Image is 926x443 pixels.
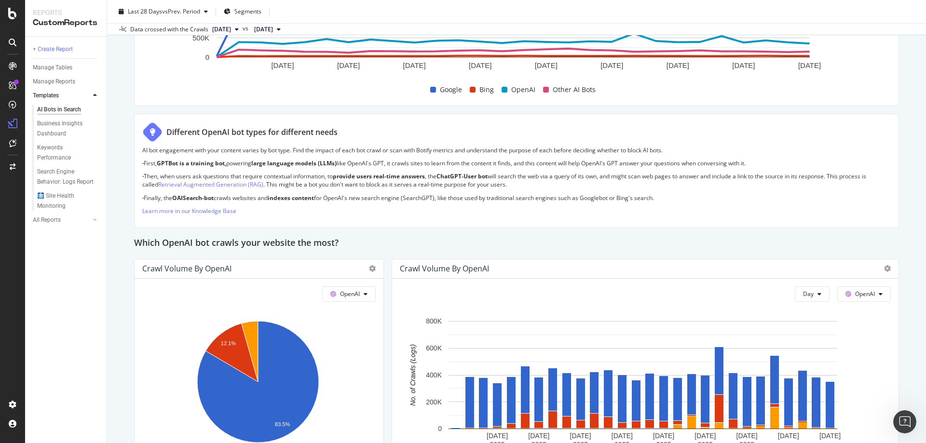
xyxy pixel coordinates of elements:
[33,215,90,225] a: All Reports
[469,61,491,69] text: [DATE]
[535,61,558,69] text: [DATE]
[115,4,212,19] button: Last 28 DaysvsPrev. Period
[795,286,830,302] button: Day
[275,421,290,427] text: 83.5%
[271,61,294,69] text: [DATE]
[479,84,494,95] span: Bing
[400,264,489,273] div: Crawl Volume by OpenAI
[33,77,100,87] a: Manage Reports
[409,344,417,406] text: No. of Crawls (Logs)
[340,290,360,298] span: OpenAI
[736,432,758,440] text: [DATE]
[612,432,633,440] text: [DATE]
[134,236,339,251] h2: Which OpenAI bot crawls your website the most?
[819,432,841,440] text: [DATE]
[436,172,488,180] strong: ChatGPT-User bot
[798,61,821,69] text: [DATE]
[130,25,208,34] div: Data crossed with the Crawls
[37,191,92,211] div: 🩻 Site Health Monitoring
[37,119,100,139] a: Business Insights Dashboard
[243,24,250,33] span: vs
[667,61,689,69] text: [DATE]
[553,84,596,95] span: Other AI Bots
[322,286,376,302] button: OpenAI
[37,143,100,163] a: Keywords Performance
[426,371,442,379] text: 400K
[440,84,462,95] span: Google
[172,194,214,202] strong: OAISearch-bot
[142,146,891,154] p: AI bot engagement with your content varies by bot type. Find the impact of each bot crawl or scan...
[142,194,891,202] p: Finally, the crawls websites and for OpenAI's new search engine (SearchGPT), like those used by t...
[37,143,91,163] div: Keywords Performance
[837,286,891,302] button: OpenAI
[438,425,442,432] text: 0
[893,410,916,433] iframe: Intercom live chat
[162,7,200,15] span: vs Prev. Period
[487,432,508,440] text: [DATE]
[251,159,337,167] strong: large language models (LLMs)
[570,432,591,440] text: [DATE]
[37,119,93,139] div: Business Insights Dashboard
[33,63,100,73] a: Manage Tables
[37,167,100,187] a: Search Engine Behavior: Logs Report
[220,4,265,19] button: Segments
[158,180,263,188] a: Retrieval Augmented Generation (RAG)
[254,25,273,34] span: 2025 Sep. 5th
[426,344,442,352] text: 600K
[234,7,261,15] span: Segments
[37,105,81,115] div: AI Bots in Search
[37,191,100,211] a: 🩻 Site Health Monitoring
[250,24,285,35] button: [DATE]
[134,114,899,228] div: Different OpenAI bot types for different needsAI bot engagement with your content varies by bot t...
[142,264,231,273] div: Crawl Volume by OpenAI
[205,53,209,61] text: 0
[212,25,231,34] span: 2025 Oct. 2nd
[142,172,891,188] p: Then, when users ask questions that require contextual information, to , the will search the web ...
[33,91,90,101] a: Templates
[142,207,236,215] a: Learn more in our Knowledge Base
[426,317,442,325] text: 800K
[157,159,226,167] strong: GPTBot is a training bot,
[511,84,535,95] span: OpenAI
[803,290,814,298] span: Day
[33,91,59,101] div: Templates
[333,172,425,180] strong: provide users real-time answers
[128,7,162,15] span: Last 28 Days
[653,432,674,440] text: [DATE]
[403,61,426,69] text: [DATE]
[33,77,75,87] div: Manage Reports
[166,127,338,138] div: Different OpenAI bot types for different needs
[855,290,875,298] span: OpenAI
[33,44,100,54] a: + Create Report
[142,159,891,167] p: First, powering like OpenAI's GPT, it crawls sites to learn from the content it finds, and this c...
[33,44,73,54] div: + Create Report
[33,215,61,225] div: All Reports
[600,61,623,69] text: [DATE]
[208,24,243,35] button: [DATE]
[778,432,799,440] text: [DATE]
[134,236,899,251] div: Which OpenAI bot crawls your website the most?
[33,8,99,17] div: Reports
[528,432,549,440] text: [DATE]
[142,159,144,167] strong: ·
[142,194,144,202] strong: ·
[33,17,99,28] div: CustomReports
[37,105,100,115] a: AI Bots in Search
[426,398,442,406] text: 200K
[192,34,209,42] text: 500K
[142,172,144,180] strong: ·
[732,61,755,69] text: [DATE]
[221,340,236,346] text: 12.1%
[33,63,72,73] div: Manage Tables
[694,432,716,440] text: [DATE]
[268,194,314,202] strong: indexes content
[37,167,94,187] div: Search Engine Behavior: Logs Report
[337,61,360,69] text: [DATE]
